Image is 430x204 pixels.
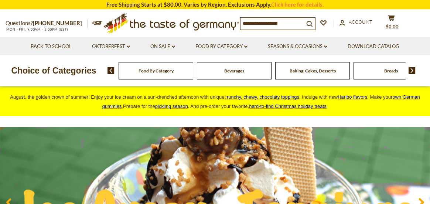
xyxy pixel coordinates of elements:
[290,68,336,74] a: Baking, Cakes, Desserts
[409,67,416,74] img: next arrow
[195,42,248,51] a: Food By Category
[139,68,174,74] a: Food By Category
[92,42,130,51] a: Oktoberfest
[349,19,372,25] span: Account
[348,42,399,51] a: Download Catalog
[384,68,398,74] a: Breads
[249,103,328,109] span: .
[224,68,244,74] a: Beverages
[249,103,327,109] a: hard-to-find Christmas holiday treats
[10,94,420,109] span: August, the golden crown of summer! Enjoy your ice cream on a sun-drenched afternoon with unique ...
[6,18,88,28] p: Questions?
[338,94,367,100] a: Haribo flavors
[33,20,82,26] a: [PHONE_NUMBER]
[31,42,72,51] a: Back to School
[380,14,402,33] button: $0.00
[271,1,324,8] a: Click here for details.
[339,18,372,26] a: Account
[155,103,188,109] a: pickling season
[6,27,68,31] span: MON - FRI, 9:00AM - 5:00PM (EST)
[225,94,300,100] a: crunchy, chewy, chocolaty toppings
[386,24,399,30] span: $0.00
[150,42,175,51] a: On Sale
[227,94,299,100] span: runchy, chewy, chocolaty toppings
[268,42,327,51] a: Seasons & Occasions
[107,67,115,74] img: previous arrow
